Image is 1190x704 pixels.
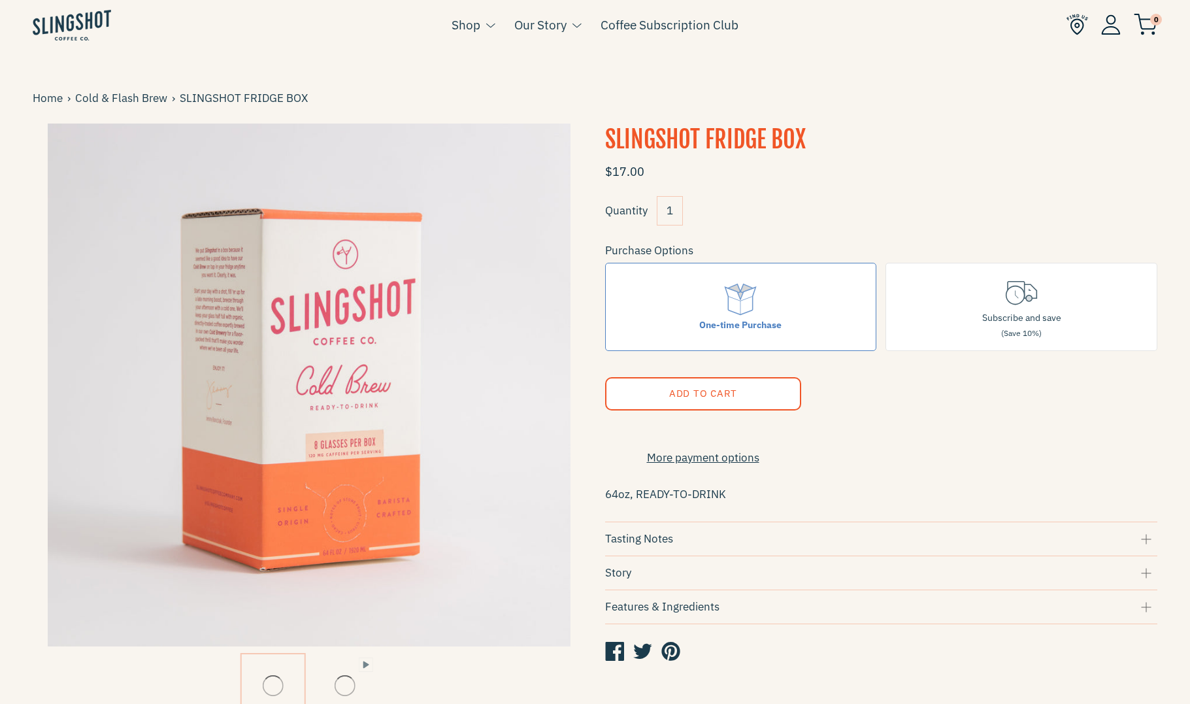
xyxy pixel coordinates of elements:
div: One-time Purchase [699,318,782,332]
a: More payment options [605,449,801,467]
a: Cold & Flash Brew [75,90,172,107]
button: Add to Cart [605,377,801,411]
img: cart [1134,14,1157,35]
div: Tasting Notes [605,530,1158,548]
span: › [67,90,75,107]
legend: Purchase Options [605,242,693,260]
span: SLINGSHOT FRIDGE BOX [180,90,312,107]
img: Slingshot Fridge Box 64oz Ready-to-Drink [33,124,586,646]
div: Features & Ingredients [605,598,1158,616]
span: › [172,90,180,107]
span: Add to Cart [669,387,736,399]
img: Account [1101,14,1121,35]
span: (Save 10%) [1001,328,1042,338]
a: Shop [452,15,480,35]
a: Coffee Subscription Club [601,15,738,35]
a: 0 [1134,17,1157,33]
span: $17.00 [605,164,644,179]
a: Our Story [514,15,567,35]
a: Home [33,90,67,107]
div: Story [605,564,1158,582]
h1: SLINGSHOT FRIDGE BOX [605,124,1158,156]
img: Find Us [1066,14,1088,35]
span: Subscribe and save [982,312,1061,324]
span: 0 [1150,14,1162,25]
label: Quantity [605,203,648,218]
p: 64oz, READY-TO-DRINK [605,483,1158,505]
